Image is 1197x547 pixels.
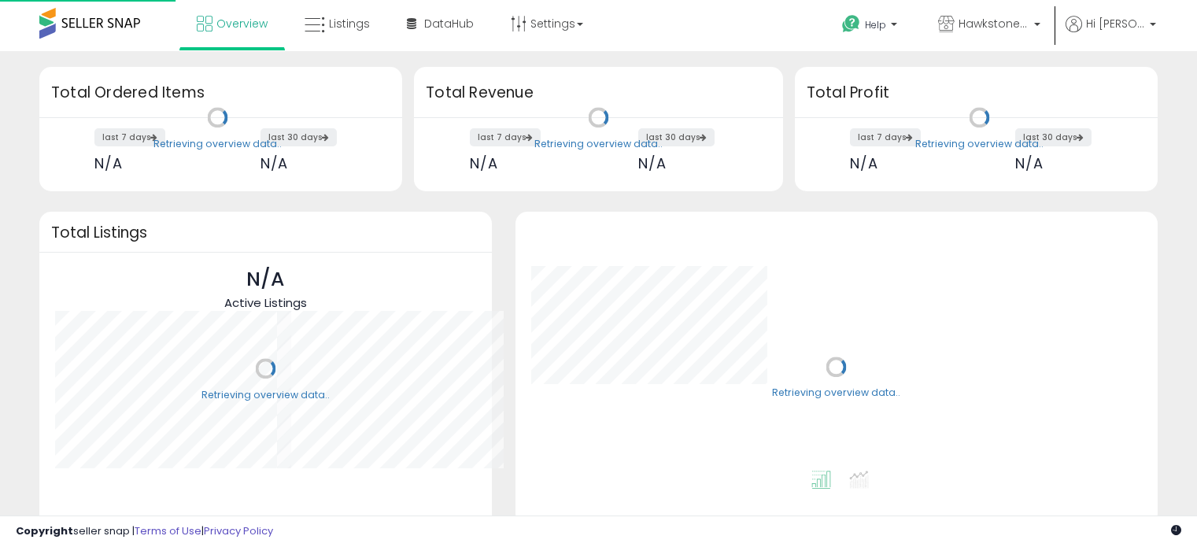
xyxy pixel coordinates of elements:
div: Retrieving overview data.. [153,137,282,151]
span: DataHub [424,16,474,31]
div: Retrieving overview data.. [534,137,663,151]
a: Hi [PERSON_NAME] [1066,16,1156,51]
i: Get Help [841,14,861,34]
div: Retrieving overview data.. [201,388,330,402]
a: Help [829,2,913,51]
div: seller snap | | [16,524,273,539]
span: Overview [216,16,268,31]
span: Help [865,18,886,31]
div: Retrieving overview data.. [772,386,900,401]
span: Hi [PERSON_NAME] [1086,16,1145,31]
span: Listings [329,16,370,31]
span: Hawkstone Supply [959,16,1029,31]
strong: Copyright [16,523,73,538]
div: Retrieving overview data.. [915,137,1044,151]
